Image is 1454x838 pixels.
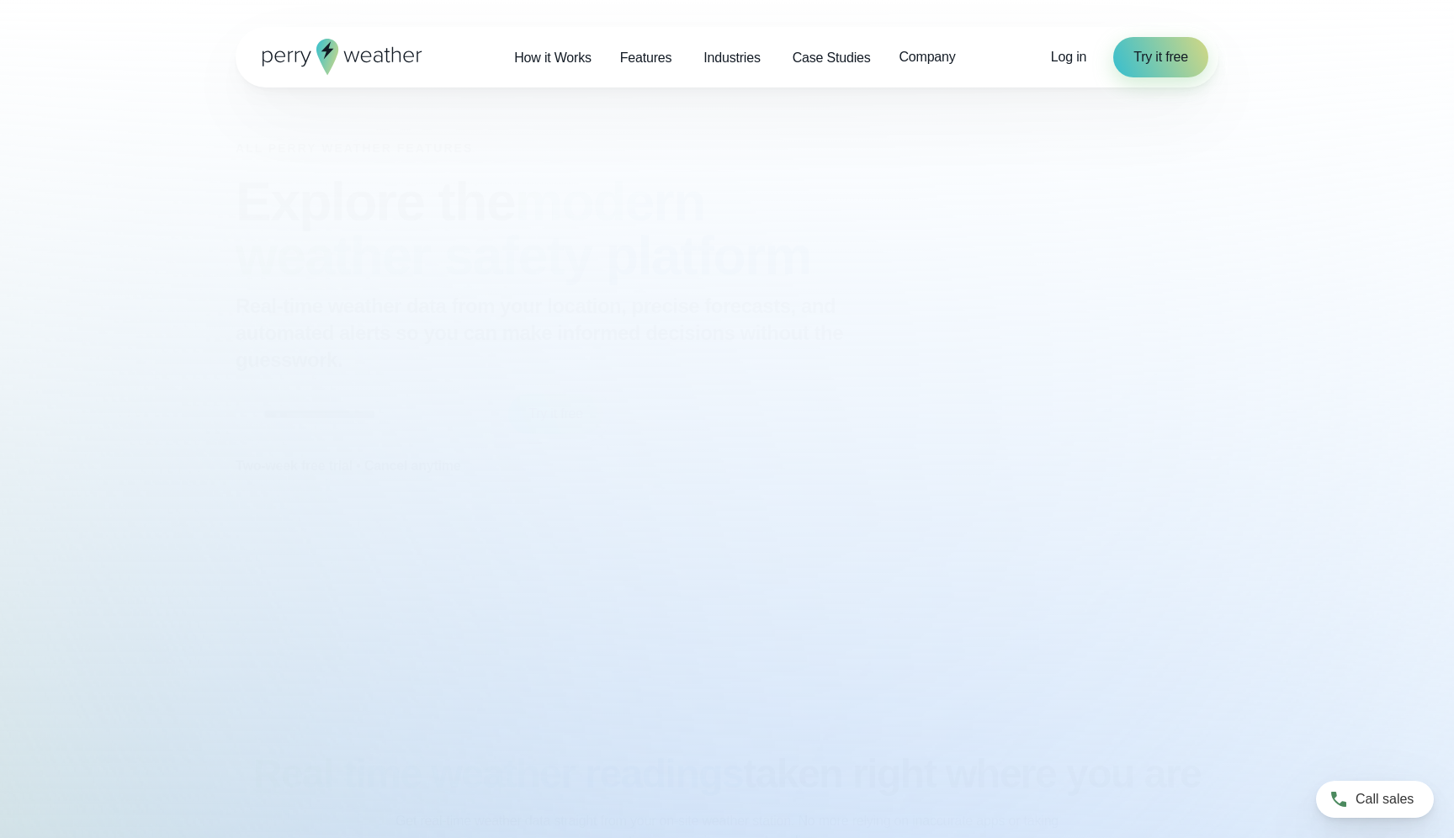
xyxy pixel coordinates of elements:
a: Call sales [1316,781,1434,818]
a: Log in [1051,47,1086,67]
span: Case Studies [793,48,871,68]
span: How it Works [514,48,592,68]
span: Features [620,48,672,68]
span: Try it free [1133,47,1188,67]
span: Call sales [1356,789,1414,809]
span: Log in [1051,50,1086,64]
a: How it Works [500,40,606,75]
span: Industries [703,48,760,68]
span: Company [899,47,955,67]
a: Case Studies [778,40,885,75]
a: Try it free [1113,37,1208,77]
